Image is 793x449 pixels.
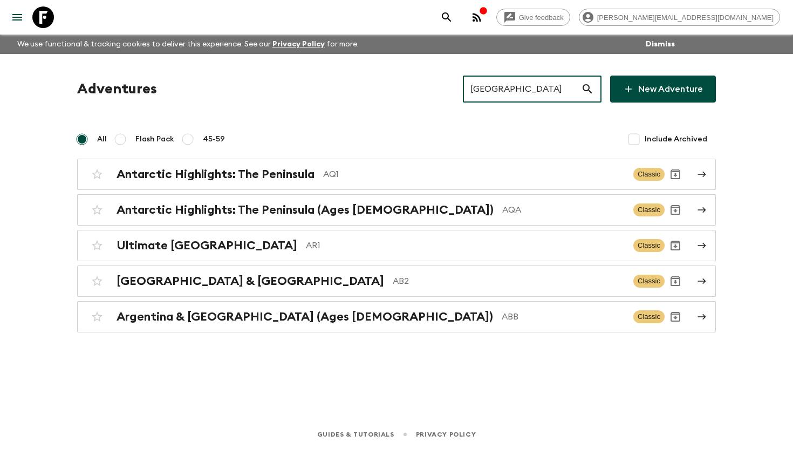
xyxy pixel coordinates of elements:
a: Privacy Policy [416,428,476,440]
h2: Antarctic Highlights: The Peninsula (Ages [DEMOGRAPHIC_DATA]) [117,203,494,217]
h2: Argentina & [GEOGRAPHIC_DATA] (Ages [DEMOGRAPHIC_DATA]) [117,310,493,324]
span: Classic [633,203,665,216]
button: search adventures [436,6,457,28]
h1: Adventures [77,78,157,100]
a: Antarctic Highlights: The Peninsula (Ages [DEMOGRAPHIC_DATA])AQAClassicArchive [77,194,716,226]
button: Dismiss [643,37,678,52]
span: Include Archived [645,134,707,145]
button: Archive [665,164,686,185]
button: Archive [665,199,686,221]
p: AB2 [393,275,625,288]
span: Classic [633,168,665,181]
button: menu [6,6,28,28]
span: Give feedback [513,13,570,22]
p: ABB [502,310,625,323]
a: Guides & Tutorials [317,428,394,440]
p: We use functional & tracking cookies to deliver this experience. See our for more. [13,35,363,54]
a: New Adventure [610,76,716,103]
a: Argentina & [GEOGRAPHIC_DATA] (Ages [DEMOGRAPHIC_DATA])ABBClassicArchive [77,301,716,332]
span: Classic [633,275,665,288]
span: 45-59 [203,134,225,145]
div: [PERSON_NAME][EMAIL_ADDRESS][DOMAIN_NAME] [579,9,780,26]
h2: Antarctic Highlights: The Peninsula [117,167,315,181]
span: Classic [633,239,665,252]
span: Classic [633,310,665,323]
a: [GEOGRAPHIC_DATA] & [GEOGRAPHIC_DATA]AB2ClassicArchive [77,266,716,297]
button: Archive [665,235,686,256]
a: Give feedback [496,9,570,26]
a: Antarctic Highlights: The PeninsulaAQ1ClassicArchive [77,159,716,190]
input: e.g. AR1, Argentina [463,74,581,104]
button: Archive [665,270,686,292]
p: AQA [502,203,625,216]
a: Ultimate [GEOGRAPHIC_DATA]AR1ClassicArchive [77,230,716,261]
span: [PERSON_NAME][EMAIL_ADDRESS][DOMAIN_NAME] [591,13,780,22]
span: All [97,134,107,145]
span: Flash Pack [135,134,174,145]
h2: [GEOGRAPHIC_DATA] & [GEOGRAPHIC_DATA] [117,274,384,288]
p: AR1 [306,239,625,252]
h2: Ultimate [GEOGRAPHIC_DATA] [117,239,297,253]
p: AQ1 [323,168,625,181]
button: Archive [665,306,686,328]
a: Privacy Policy [272,40,325,48]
